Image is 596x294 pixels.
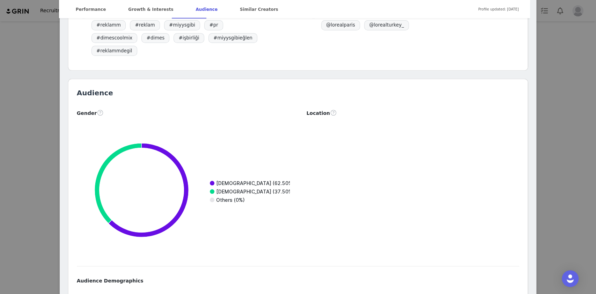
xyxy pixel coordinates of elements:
[169,22,173,29] span: #
[91,46,137,56] span: reklammdegil
[213,35,217,42] span: #
[562,270,579,287] div: Open Intercom Messenger
[209,22,213,29] span: #
[96,22,100,29] span: #
[96,35,100,42] span: #
[179,35,183,42] span: #
[141,33,169,43] span: dimes
[326,22,331,29] span: @
[77,109,290,117] div: Gender
[130,20,160,30] span: reklam
[91,20,126,30] span: reklamm
[208,33,257,43] span: miyysgibieğlen
[77,277,520,285] div: Audience Demographics
[96,47,100,54] span: #
[135,22,139,29] span: #
[216,197,245,203] text: Others (0%)
[77,88,520,98] h2: Audience
[216,189,294,194] text: [DEMOGRAPHIC_DATA] (37.50%)
[364,20,409,30] span: lorealturkey_
[147,35,150,42] span: #
[321,20,360,30] span: lorealparis
[216,180,294,186] text: [DEMOGRAPHIC_DATA] (62.50%)
[6,6,287,13] body: Rich Text Area. Press ALT-0 for help.
[174,33,204,43] span: işbirliği
[307,109,520,117] div: Location
[478,1,518,17] span: Profile updated: [DATE]
[369,22,374,29] span: @
[91,33,138,43] span: dimescoolmix
[204,20,223,30] span: pr
[164,20,200,30] span: miyysgibi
